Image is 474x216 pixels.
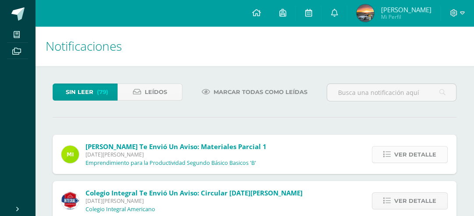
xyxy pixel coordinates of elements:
img: 8f4af3fe6ec010f2c87a2f17fab5bf8c.png [61,146,79,163]
span: Sin leer [66,84,93,100]
span: Marcar todas como leídas [214,84,307,100]
input: Busca una notificación aquí [327,84,456,101]
img: 3d8ecf278a7f74c562a74fe44b321cd5.png [61,192,79,209]
a: Marcar todas como leídas [191,84,318,101]
span: [DATE][PERSON_NAME] [86,197,303,205]
a: Leídos [118,84,182,101]
span: [PERSON_NAME] [381,5,431,14]
img: 6c77bfb60e24c5139884c995992a9c66.png [356,4,374,22]
p: Colegio Integral Americano [86,206,155,213]
span: Mi Perfil [381,13,431,21]
span: (79) [97,84,108,100]
span: [PERSON_NAME] te envió un aviso: materiales Parcial 1 [86,142,267,151]
span: Leídos [145,84,167,100]
span: [DATE][PERSON_NAME] [86,151,267,158]
a: Sin leer(79) [53,84,118,101]
span: Ver detalle [394,146,436,163]
p: Emprendimiento para la Productividad Segundo Básico Basicos 'B' [86,160,256,167]
span: Colegio Integral te envió un aviso: Circular [DATE][PERSON_NAME] [86,188,303,197]
span: Notificaciones [46,38,122,54]
span: Ver detalle [394,193,436,209]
